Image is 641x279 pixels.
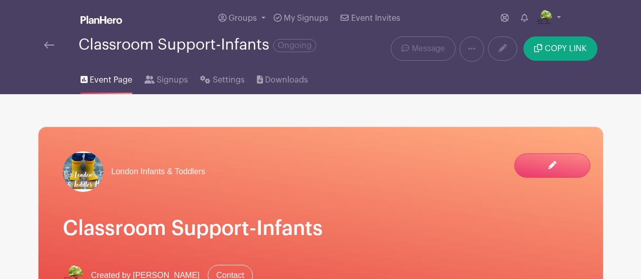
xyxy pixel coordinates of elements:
h1: Classroom Support-Infants [63,216,579,241]
a: Settings [200,62,244,94]
a: Message [391,36,455,61]
span: Downloads [265,74,308,86]
img: IMG_0645.png [536,10,552,26]
div: Classroom Support-Infants [79,36,316,53]
button: COPY LINK [523,36,597,61]
a: Event Page [81,62,132,94]
span: Ongoing [273,39,316,52]
span: Message [412,43,445,55]
span: COPY LINK [545,45,587,53]
span: Event Invites [351,14,400,22]
img: back-arrow-29a5d9b10d5bd6ae65dc969a981735edf675c4d7a1fe02e03b50dbd4ba3cdb55.svg [44,42,54,49]
span: My Signups [284,14,328,22]
a: Downloads [257,62,308,94]
span: Groups [229,14,257,22]
span: Settings [213,74,245,86]
a: Signups [144,62,188,94]
img: Copy%20of%20Register%20Now%202526%20sandpiper.png [63,151,103,192]
img: logo_white-6c42ec7e38ccf1d336a20a19083b03d10ae64f83f12c07503d8b9e83406b4c7d.svg [81,16,122,24]
span: Signups [157,74,188,86]
span: Event Page [90,74,132,86]
span: London Infants & Toddlers [111,166,206,178]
